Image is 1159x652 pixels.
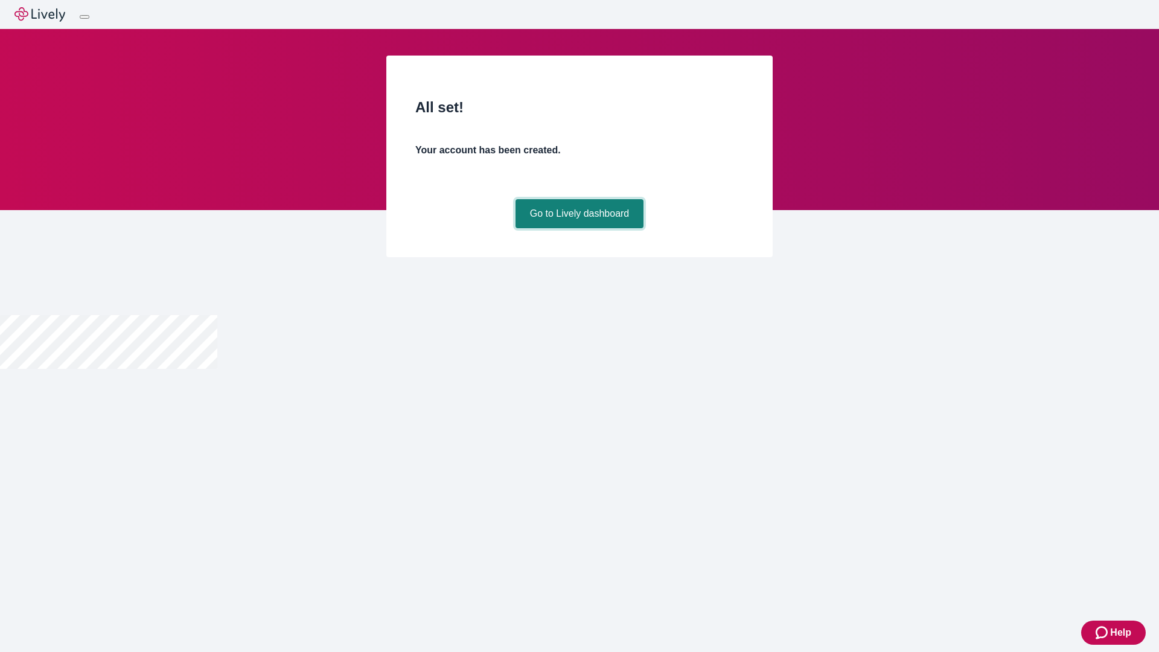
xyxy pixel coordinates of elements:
span: Help [1110,625,1131,640]
h4: Your account has been created. [415,143,744,158]
button: Zendesk support iconHelp [1081,621,1146,645]
button: Log out [80,15,89,19]
h2: All set! [415,97,744,118]
svg: Zendesk support icon [1096,625,1110,640]
img: Lively [14,7,65,22]
a: Go to Lively dashboard [516,199,644,228]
